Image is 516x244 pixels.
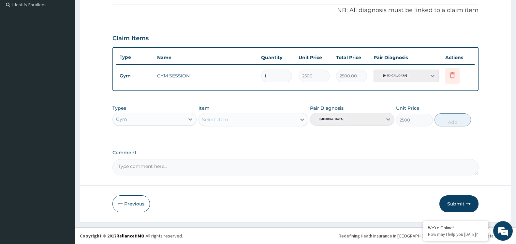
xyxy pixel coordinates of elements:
[439,195,479,212] button: Submit
[107,3,123,19] div: Minimize live chat window
[116,233,144,239] a: RelianceHMO
[38,78,90,144] span: We're online!
[112,35,149,42] h3: Claim Items
[396,105,420,111] label: Unit Price
[116,116,127,122] div: Gym
[112,6,479,15] p: NB: All diagnosis must be linked to a claim item
[295,51,333,64] th: Unit Price
[310,105,344,111] label: Pair Diagnosis
[75,227,516,244] footer: All rights reserved.
[258,51,295,64] th: Quantity
[339,233,511,239] div: Redefining Heath Insurance in [GEOGRAPHIC_DATA] using Telemedicine and Data Science!
[435,113,471,126] button: Add
[3,169,124,192] textarea: Type your message and hit 'Enter'
[112,150,479,155] label: Comment
[112,195,150,212] button: Previous
[202,116,228,123] div: Select Item
[154,51,258,64] th: Name
[112,106,126,111] label: Types
[199,105,210,111] label: Item
[370,51,442,64] th: Pair Diagnosis
[428,232,483,237] p: How may I help you today?
[442,51,475,64] th: Actions
[116,70,154,82] td: Gym
[116,51,154,63] th: Type
[12,33,26,49] img: d_794563401_company_1708531726252_794563401
[428,225,483,231] div: We're Online!
[80,233,146,239] strong: Copyright © 2017 .
[154,69,258,82] td: GYM SESSION
[333,51,370,64] th: Total Price
[34,37,110,45] div: Chat with us now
